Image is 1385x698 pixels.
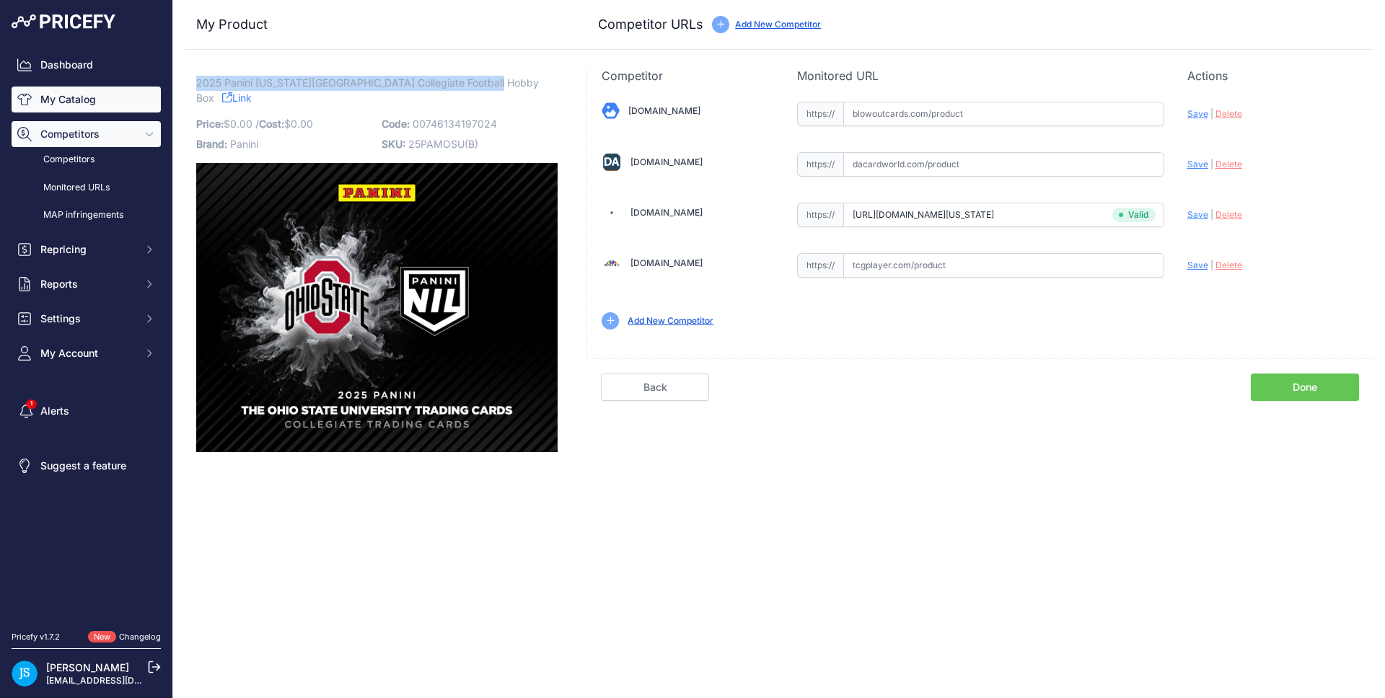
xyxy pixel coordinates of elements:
a: Add New Competitor [628,315,713,326]
span: | [1210,260,1213,270]
span: Delete [1215,108,1242,119]
a: MAP infringements [12,203,161,228]
span: Panini [230,138,258,150]
span: Save [1187,260,1208,270]
a: [DOMAIN_NAME] [628,105,700,116]
span: Settings [40,312,135,326]
span: SKU: [382,138,405,150]
span: Competitors [40,127,135,141]
a: Add New Competitor [735,19,821,30]
span: Save [1187,209,1208,220]
span: Brand: [196,138,227,150]
span: Price: [196,118,224,130]
a: Dashboard [12,52,161,78]
span: Reports [40,277,135,291]
p: Monitored URL [797,67,1164,84]
span: Delete [1215,209,1242,220]
a: Changelog [119,632,161,642]
input: blowoutcards.com/product [843,102,1164,126]
h3: My Product [196,14,558,35]
span: https:// [797,253,843,278]
input: steelcitycollectibles.com/product [843,203,1164,227]
span: New [88,631,116,643]
span: / $ [255,118,313,130]
a: My Catalog [12,87,161,112]
button: Settings [12,306,161,332]
span: Repricing [40,242,135,257]
a: Monitored URLs [12,175,161,200]
span: https:// [797,203,843,227]
a: [EMAIL_ADDRESS][DOMAIN_NAME] [46,675,197,686]
a: Suggest a feature [12,453,161,479]
span: | [1210,209,1213,220]
span: Save [1187,108,1208,119]
input: dacardworld.com/product [843,152,1164,177]
nav: Sidebar [12,52,161,614]
span: Cost: [259,118,284,130]
a: Link [222,89,252,107]
img: Pricefy Logo [12,14,115,29]
a: Done [1251,374,1359,401]
button: Repricing [12,237,161,262]
span: https:// [797,152,843,177]
a: [DOMAIN_NAME] [630,207,703,218]
p: $ [196,114,373,134]
button: Competitors [12,121,161,147]
span: https:// [797,102,843,126]
span: | [1210,159,1213,169]
a: Alerts [12,398,161,424]
a: [DOMAIN_NAME] [630,257,703,268]
div: Pricefy v1.7.2 [12,631,60,643]
span: 2025 Panini [US_STATE][GEOGRAPHIC_DATA] Collegiate Football Hobby Box [196,74,539,107]
span: 25PAMOSU(B) [408,138,478,150]
p: Actions [1187,67,1359,84]
p: Competitor [602,67,773,84]
span: My Account [40,346,135,361]
a: Competitors [12,147,161,172]
h3: Competitor URLs [598,14,703,35]
button: Reports [12,271,161,297]
a: Back [601,374,709,401]
span: | [1210,108,1213,119]
a: [DOMAIN_NAME] [630,156,703,167]
span: Delete [1215,159,1242,169]
span: Code: [382,118,410,130]
input: tcgplayer.com/product [843,253,1164,278]
span: Delete [1215,260,1242,270]
span: 0.00 [291,118,313,130]
button: My Account [12,340,161,366]
a: [PERSON_NAME] [46,661,129,673]
span: 00746134197024 [413,118,497,130]
span: 0.00 [230,118,252,130]
span: Save [1187,159,1208,169]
